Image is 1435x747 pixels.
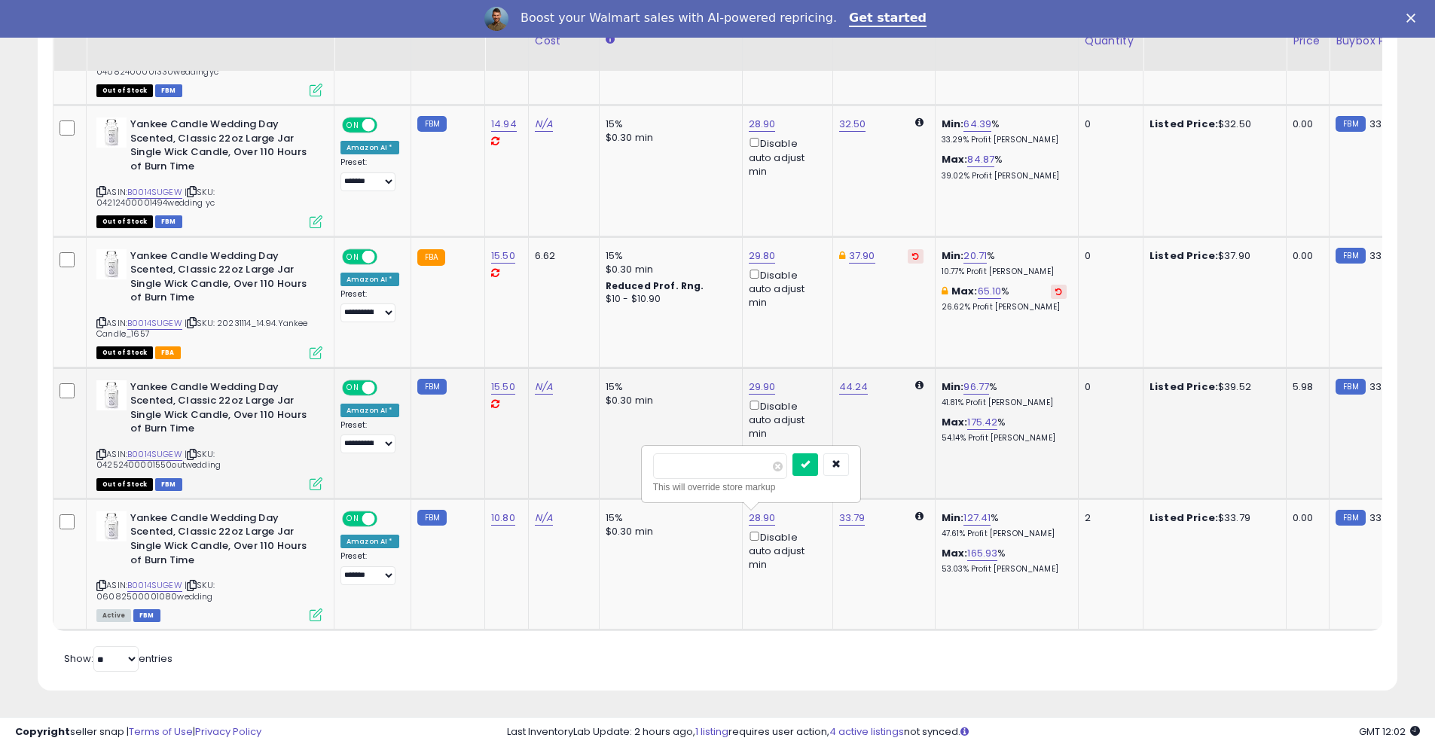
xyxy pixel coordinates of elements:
span: FBM [155,478,182,491]
b: Listed Price: [1150,248,1218,263]
span: | SKU: 20231114_14.94.Yankee Candle_1657 [96,317,308,340]
div: ASIN: [96,249,322,358]
div: Disable auto adjust min [749,267,821,310]
th: The percentage added to the cost of goods (COGS) that forms the calculator for Min & Max prices. [935,11,1078,71]
p: 10.77% Profit [PERSON_NAME] [942,267,1067,277]
span: Show: entries [64,651,173,666]
div: $33.79 [1150,511,1275,525]
div: % [942,249,1067,277]
a: 33.79 [839,511,866,526]
div: 0 [1085,249,1131,263]
div: $0.30 min [606,394,731,407]
p: 54.14% Profit [PERSON_NAME] [942,433,1067,444]
div: Disable auto adjust min [749,135,821,178]
div: % [942,153,1067,181]
b: Listed Price: [1150,511,1218,525]
div: 2 [1085,511,1131,525]
b: Listed Price: [1150,380,1218,394]
span: OFF [375,513,399,526]
div: % [942,380,1067,408]
div: Boost your Walmart sales with AI-powered repricing. [521,11,837,26]
a: 44.24 [839,380,869,395]
div: 0 [1085,380,1131,394]
a: 10.80 [491,511,515,526]
div: Preset: [340,420,399,454]
img: Profile image for Adrian [484,7,508,31]
span: OFF [375,119,399,132]
div: This will override store markup [653,480,849,495]
a: 64.39 [963,117,991,132]
img: 31UQuaLes4L._SL40_.jpg [96,380,127,410]
a: B0014SUGEW [127,579,182,592]
b: Yankee Candle Wedding Day Scented, Classic 22oz Large Jar Single Wick Candle, Over 110 Hours of B... [130,511,313,571]
a: N/A [535,511,553,526]
a: 15.50 [491,380,515,395]
span: All listings currently available for purchase on Amazon [96,609,131,622]
b: Min: [942,380,964,394]
small: FBM [1336,248,1365,264]
small: FBM [417,116,447,132]
small: FBM [1336,379,1365,395]
b: Yankee Candle Wedding Day Scented, Classic 22oz Large Jar Single Wick Candle, Over 110 Hours of B... [130,249,313,309]
span: ON [343,381,362,394]
div: Preset: [340,551,399,585]
a: 127.41 [963,511,991,526]
small: FBM [1336,510,1365,526]
a: 14.94 [491,117,517,132]
span: 2025-08-16 12:02 GMT [1359,724,1420,739]
div: % [942,511,1067,539]
small: FBM [417,379,447,395]
div: Amazon AI * [340,535,399,548]
div: % [942,285,1067,313]
div: $0.30 min [606,525,731,538]
div: Last InventoryLab Update: 2 hours ago, requires user action, not synced. [507,725,1420,739]
div: 0.00 [1293,117,1317,131]
div: Preset: [340,289,399,323]
a: 28.90 [749,511,776,526]
b: Min: [942,117,964,131]
a: 96.77 [963,380,989,395]
div: Disable auto adjust min [749,398,821,441]
a: 28.90 [749,117,776,132]
a: 15.50 [491,248,515,264]
small: Amazon Fees. [606,33,615,47]
span: 33.79 [1369,248,1396,263]
b: Listed Price: [1150,117,1218,131]
div: Amazon AI * [340,141,399,154]
img: 31UQuaLes4L._SL40_.jpg [96,117,127,148]
span: FBM [133,609,160,622]
div: 15% [606,117,731,131]
a: 1 listing [695,724,728,739]
div: $0.30 min [606,263,731,276]
div: $37.90 [1150,249,1275,263]
span: | SKU: 04212400001494wedding yc [96,186,215,209]
span: FBM [155,215,182,228]
span: FBM [155,84,182,97]
a: 165.93 [967,546,997,561]
a: 29.80 [749,248,776,264]
b: Reduced Prof. Rng. [606,279,704,292]
span: ON [343,119,362,132]
b: Max: [942,415,968,429]
span: | SKU: 04252400001550outwedding [96,448,221,471]
small: FBM [417,510,447,526]
span: All listings that are currently out of stock and unavailable for purchase on Amazon [96,84,153,97]
a: 29.90 [749,380,776,395]
div: % [942,117,1067,145]
div: 5.98 [1293,380,1317,394]
span: OFF [375,250,399,263]
a: 37.90 [849,248,875,264]
div: Disable auto adjust min [749,529,821,572]
p: 53.03% Profit [PERSON_NAME] [942,564,1067,575]
p: 41.81% Profit [PERSON_NAME] [942,398,1067,408]
img: 31UQuaLes4L._SL40_.jpg [96,511,127,541]
span: ON [343,513,362,526]
a: 4 active listings [829,724,904,739]
div: $10 - $10.90 [606,293,731,306]
small: FBM [1336,116,1365,132]
p: 33.29% Profit [PERSON_NAME] [942,135,1067,145]
div: seller snap | | [15,725,261,739]
div: $32.50 [1150,117,1275,131]
a: 65.10 [978,284,1002,299]
span: 33.79 [1369,511,1396,525]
